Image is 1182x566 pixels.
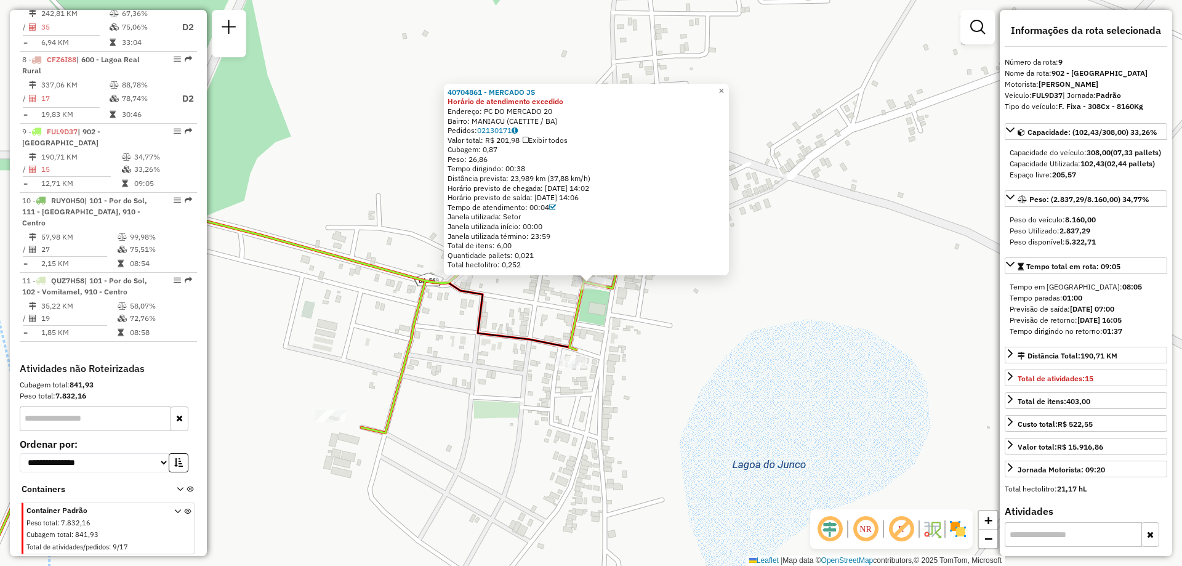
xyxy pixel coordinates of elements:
[174,55,181,63] em: Opções
[41,36,109,49] td: 6,94 KM
[29,302,36,310] i: Distância Total
[1010,237,1162,248] div: Peso disponível:
[22,108,28,121] td: =
[29,95,36,102] i: Total de Atividades
[1005,209,1167,253] div: Peso: (2.837,29/8.160,00) 34,77%
[26,543,109,551] span: Total de atividades/pedidos
[1104,159,1155,168] strong: (02,44 pallets)
[1005,347,1167,363] a: Distância Total:190,71 KM
[41,163,121,176] td: 15
[121,7,171,20] td: 67,36%
[1058,102,1143,111] strong: F. Fixa - 308Cx - 8160Kg
[1059,226,1090,235] strong: 2.837,29
[948,519,968,539] img: Exibir/Ocultar setores
[1057,484,1087,493] strong: 21,17 hL
[1087,148,1111,157] strong: 308,00
[1005,392,1167,409] a: Total de itens:403,00
[118,302,127,310] i: % de utilização do peso
[448,260,725,270] div: Total hectolitro: 0,252
[1058,57,1063,67] strong: 9
[1018,419,1093,430] div: Custo total:
[448,222,725,232] div: Janela utilizada início: 00:00
[1010,225,1162,237] div: Peso Utilizado:
[110,95,119,102] i: % de utilização da cubagem
[110,111,116,118] i: Tempo total em rota
[22,196,147,227] span: 10 -
[185,55,192,63] em: Rota exportada
[172,20,194,34] p: D2
[746,556,1005,566] div: Map data © contributors,© 2025 TomTom, Microsoft
[448,87,535,97] a: 40704861 - MERCADO JS
[1005,25,1167,36] h4: Informações da rota selecionada
[110,10,119,17] i: % de utilização do peso
[1005,277,1167,342] div: Tempo total em rota: 09:05
[1027,127,1157,137] span: Capacidade: (102,43/308,00) 33,26%
[1005,257,1167,274] a: Tempo total em rota: 09:05
[41,177,121,190] td: 12,71 KM
[29,153,36,161] i: Distância Total
[134,163,192,176] td: 33,26%
[815,514,845,544] span: Ocultar deslocamento
[1029,195,1149,204] span: Peso: (2.837,29/8.160,00) 34,77%
[41,91,109,107] td: 17
[979,511,997,530] a: Zoom in
[922,519,942,539] img: Fluxo de ruas
[22,20,28,35] td: /
[718,86,724,96] span: ×
[26,530,71,539] span: Cubagem total
[1077,315,1122,325] strong: [DATE] 16:05
[1005,57,1167,68] div: Número da rota:
[1005,190,1167,207] a: Peso: (2.837,29/8.160,00) 34,77%
[886,514,916,544] span: Exibir rótulo
[41,243,117,256] td: 27
[984,531,992,546] span: −
[448,116,725,126] div: Bairro: MANIACU (CAETITE / BA)
[134,151,192,163] td: 34,77%
[1103,326,1122,336] strong: 01:37
[448,212,725,222] div: Janela utilizada: Setor
[22,243,28,256] td: /
[979,530,997,548] a: Zoom out
[1058,419,1093,429] strong: R$ 522,55
[549,203,556,212] a: Com service time
[41,151,121,163] td: 190,71 KM
[1005,415,1167,432] a: Custo total:R$ 522,55
[1005,90,1167,101] div: Veículo:
[22,276,147,296] span: | 101 - Por do Sol, 102 - Vomitamel, 910 - Centro
[118,246,127,253] i: % de utilização da cubagem
[1010,326,1162,337] div: Tempo dirigindo no retorno:
[448,107,725,116] div: Endereço: PC DO MERCADO 20
[1039,79,1098,89] strong: [PERSON_NAME]
[512,127,518,134] i: Observações
[41,326,117,339] td: 1,85 KM
[174,196,181,204] em: Opções
[41,312,117,325] td: 19
[121,20,171,35] td: 75,06%
[172,92,194,106] p: D2
[129,300,191,312] td: 58,07%
[1010,315,1162,326] div: Previsão de retorno:
[448,203,725,212] div: Tempo de atendimento: 00:04
[20,437,197,451] label: Ordenar por:
[448,232,725,241] div: Janela utilizada término: 23:59
[129,231,191,243] td: 99,98%
[41,300,117,312] td: 35,22 KM
[1005,506,1167,517] h4: Atividades
[1080,159,1104,168] strong: 102,43
[477,126,518,135] a: 02130171
[22,127,100,147] span: | 902 - [GEOGRAPHIC_DATA]
[110,39,116,46] i: Tempo total em rota
[1005,483,1167,495] div: Total hectolitro:
[61,519,90,527] span: 7.832,16
[217,15,241,42] a: Nova sessão e pesquisa
[41,108,109,121] td: 19,83 KM
[749,556,779,565] a: Leaflet
[121,108,171,121] td: 30:46
[118,260,124,267] i: Tempo total em rota
[57,519,59,527] span: :
[185,127,192,135] em: Rota exportada
[1010,293,1162,304] div: Tempo paradas:
[122,166,131,173] i: % de utilização da cubagem
[1005,461,1167,477] a: Jornada Motorista: 09:20
[22,312,28,325] td: /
